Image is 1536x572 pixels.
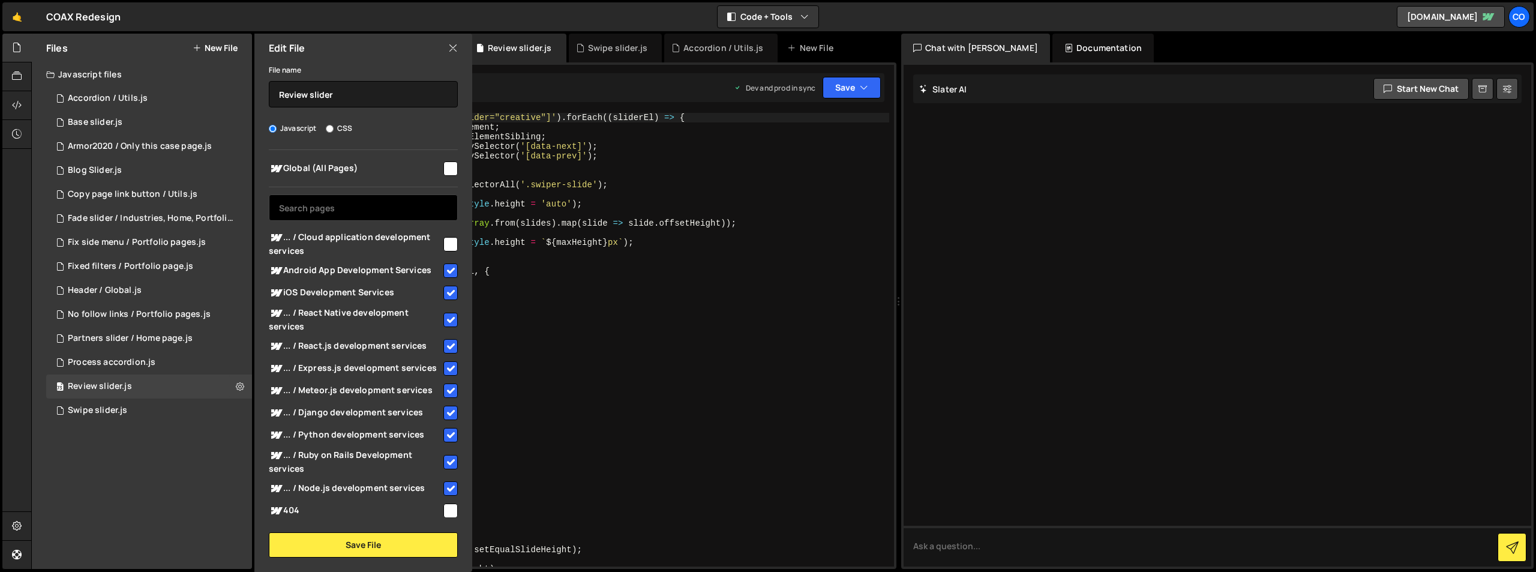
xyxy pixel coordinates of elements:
[269,428,442,442] span: ... / Python development services
[1508,6,1530,28] a: CO
[68,93,148,104] div: Accordion / Utils.js
[734,83,815,93] div: Dev and prod in sync
[269,122,317,134] label: Javascript
[269,306,442,333] span: ... / React Native development services
[269,125,277,133] input: Javascript
[32,62,252,86] div: Javascript files
[269,64,301,76] label: File name
[68,189,197,200] div: Copy page link button / Utils.js
[68,405,127,416] div: Swipe slider.js
[56,383,64,393] span: 73
[46,10,121,24] div: COAX Redesign
[68,213,233,224] div: Fade slider / Industries, Home, Portfolio.js
[269,448,442,475] span: ... / Ruby on Rails Development services
[193,43,238,53] button: New File
[269,161,442,176] span: Global (All Pages)
[46,375,252,399] div: 14632/38193.js
[326,122,352,134] label: CSS
[269,406,442,420] span: ... / Django development services
[269,384,442,398] span: ... / Meteor.js development services
[823,77,881,98] button: Save
[68,309,211,320] div: No follow links / Portfolio pages.js
[68,261,193,272] div: Fixed filters / Portfolio page.js
[269,504,442,518] span: 404
[2,2,32,31] a: 🤙
[46,230,252,254] div: 14632/39704.js
[68,285,142,296] div: Header / Global.js
[901,34,1050,62] div: Chat with [PERSON_NAME]
[46,134,252,158] div: 14632/40346.js
[68,165,122,176] div: Blog Slider.js
[46,327,252,351] div: 14632/39525.js
[269,361,442,376] span: ... / Express.js development services
[1373,78,1469,100] button: Start new chat
[269,81,458,107] input: Name
[326,125,334,133] input: CSS
[68,381,132,392] div: Review slider.js
[46,86,252,110] div: 14632/37943.js
[46,110,252,134] div: 14632/43639.js
[46,278,252,303] div: 14632/38826.js
[46,206,256,230] div: 14632/39082.js
[269,481,442,496] span: ... / Node.js development services
[46,254,252,278] div: 14632/39741.js
[1052,34,1154,62] div: Documentation
[68,117,122,128] div: Base slider.js
[269,263,442,278] span: Android App Development Services
[269,286,442,300] span: iOS Development Services
[269,194,458,221] input: Search pages
[718,6,818,28] button: Code + Tools
[269,230,442,257] span: ... / Cloud application development services
[1397,6,1505,28] a: [DOMAIN_NAME]
[46,41,68,55] h2: Files
[68,141,212,152] div: Armor2020 / Only this case page.js
[919,83,967,95] h2: Slater AI
[46,399,252,423] div: Swipe slider.js
[46,158,252,182] div: 14632/40016.js
[68,237,206,248] div: Fix side menu / Portfolio pages.js
[269,532,458,558] button: Save File
[269,339,442,354] span: ... / React.js development services
[588,42,647,54] div: Swipe slider.js
[46,351,252,375] div: 14632/38280.js
[46,303,252,327] div: 14632/40149.js
[46,182,252,206] div: 14632/39688.js
[269,41,305,55] h2: Edit File
[68,333,193,344] div: Partners slider / Home page.js
[488,42,552,54] div: Review slider.js
[787,42,838,54] div: New File
[683,42,763,54] div: Accordion / Utils.js
[68,357,155,368] div: Process accordion.js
